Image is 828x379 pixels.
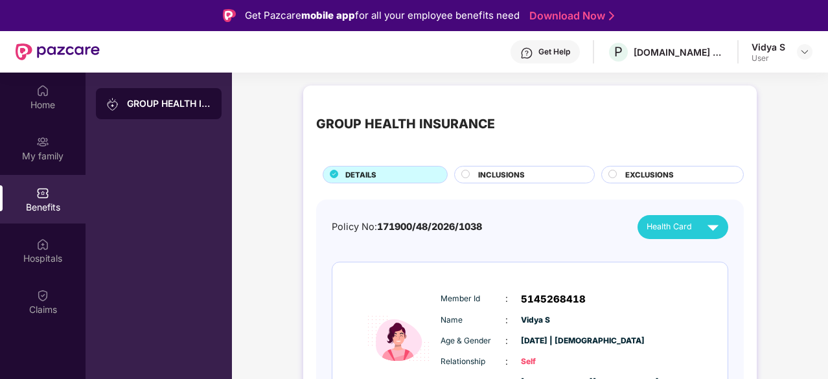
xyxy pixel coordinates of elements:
[702,216,724,238] img: svg+xml;base64,PHN2ZyB4bWxucz0iaHR0cDovL3d3dy53My5vcmcvMjAwMC9zdmciIHZpZXdCb3g9IjAgMCAyNCAyNCIgd2...
[625,169,674,181] span: EXCLUSIONS
[441,335,505,347] span: Age & Gender
[521,314,586,327] span: Vidya S
[223,9,236,22] img: Logo
[16,43,100,60] img: New Pazcare Logo
[634,46,724,58] div: [DOMAIN_NAME] PRIVATE LIMITED
[505,313,508,327] span: :
[36,238,49,251] img: svg+xml;base64,PHN2ZyBpZD0iSG9zcGl0YWxzIiB4bWxucz0iaHR0cDovL3d3dy53My5vcmcvMjAwMC9zdmciIHdpZHRoPS...
[521,356,586,368] span: Self
[377,221,482,232] span: 171900/48/2026/1038
[520,47,533,60] img: svg+xml;base64,PHN2ZyBpZD0iSGVscC0zMngzMiIgeG1sbnM9Imh0dHA6Ly93d3cudzMub3JnLzIwMDAvc3ZnIiB3aWR0aD...
[529,9,610,23] a: Download Now
[106,98,119,111] img: svg+xml;base64,PHN2ZyB3aWR0aD0iMjAiIGhlaWdodD0iMjAiIHZpZXdCb3g9IjAgMCAyMCAyMCIgZmlsbD0ibm9uZSIgeG...
[647,220,692,233] span: Health Card
[245,8,520,23] div: Get Pazcare for all your employee benefits need
[36,289,49,302] img: svg+xml;base64,PHN2ZyBpZD0iQ2xhaW0iIHhtbG5zPSJodHRwOi8vd3d3LnczLm9yZy8yMDAwL3N2ZyIgd2lkdGg9IjIwIi...
[521,335,586,347] span: [DATE] | [DEMOGRAPHIC_DATA]
[752,41,785,53] div: Vidya S
[441,356,505,368] span: Relationship
[441,293,505,305] span: Member Id
[36,84,49,97] img: svg+xml;base64,PHN2ZyBpZD0iSG9tZSIgeG1sbnM9Imh0dHA6Ly93d3cudzMub3JnLzIwMDAvc3ZnIiB3aWR0aD0iMjAiIG...
[332,220,482,235] div: Policy No:
[36,135,49,148] img: svg+xml;base64,PHN2ZyB3aWR0aD0iMjAiIGhlaWdodD0iMjAiIHZpZXdCb3g9IjAgMCAyMCAyMCIgZmlsbD0ibm9uZSIgeG...
[505,334,508,348] span: :
[752,53,785,63] div: User
[505,354,508,369] span: :
[799,47,810,57] img: svg+xml;base64,PHN2ZyBpZD0iRHJvcGRvd24tMzJ4MzIiIHhtbG5zPSJodHRwOi8vd3d3LnczLm9yZy8yMDAwL3N2ZyIgd2...
[478,169,525,181] span: INCLUSIONS
[316,114,495,134] div: GROUP HEALTH INSURANCE
[538,47,570,57] div: Get Help
[127,97,211,110] div: GROUP HEALTH INSURANCE
[638,215,728,239] button: Health Card
[36,187,49,200] img: svg+xml;base64,PHN2ZyBpZD0iQmVuZWZpdHMiIHhtbG5zPSJodHRwOi8vd3d3LnczLm9yZy8yMDAwL3N2ZyIgd2lkdGg9Ij...
[345,169,376,181] span: DETAILS
[521,292,586,307] span: 5145268418
[505,292,508,306] span: :
[614,44,623,60] span: P
[609,9,614,23] img: Stroke
[441,314,505,327] span: Name
[301,9,355,21] strong: mobile app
